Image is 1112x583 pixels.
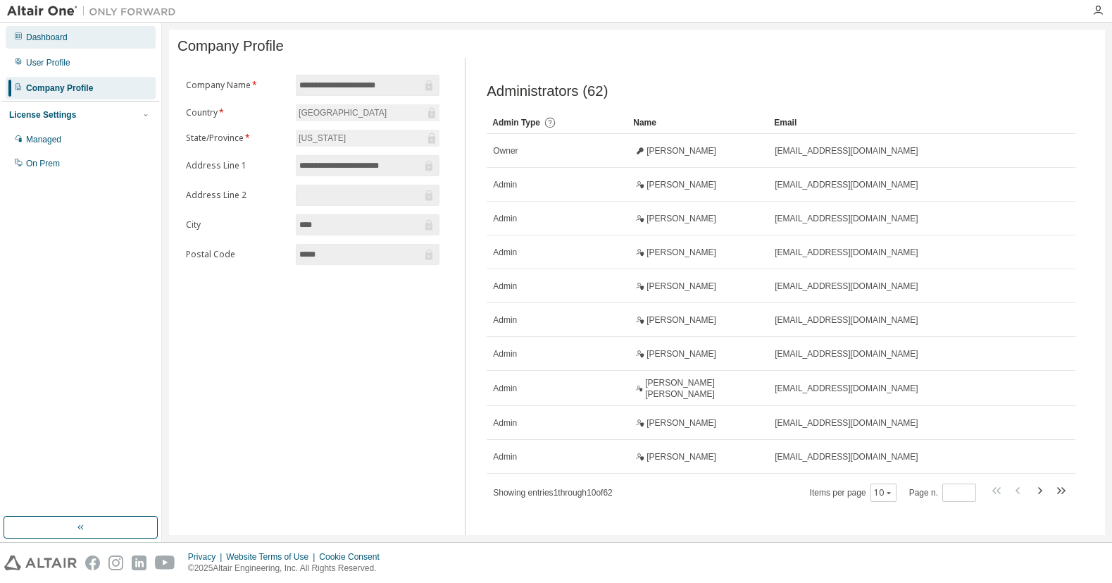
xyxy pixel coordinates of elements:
span: [PERSON_NAME] [646,179,716,190]
span: [EMAIL_ADDRESS][DOMAIN_NAME] [775,383,918,394]
span: [PERSON_NAME] [PERSON_NAME] [645,377,762,400]
div: [US_STATE] [296,130,348,146]
label: Postal Code [186,249,287,260]
label: City [186,219,287,231]
div: User Profile [26,57,70,68]
span: [PERSON_NAME] [646,417,716,429]
label: Address Line 1 [186,160,287,171]
span: Company Profile [177,38,284,54]
div: Name [633,111,763,134]
span: [EMAIL_ADDRESS][DOMAIN_NAME] [775,417,918,429]
span: [PERSON_NAME] [646,281,716,292]
span: Items per page [810,484,897,502]
span: [PERSON_NAME] [646,213,716,224]
div: [GEOGRAPHIC_DATA] [296,104,439,121]
span: Admin [493,213,517,224]
span: [EMAIL_ADDRESS][DOMAIN_NAME] [775,314,918,326]
img: altair_logo.svg [4,556,77,570]
span: Admin [493,247,517,258]
label: Address Line 2 [186,190,287,201]
span: [PERSON_NAME] [646,145,716,157]
div: [GEOGRAPHIC_DATA] [296,105,389,121]
span: Admin [493,281,517,292]
span: Showing entries 1 through 10 of 62 [493,488,613,498]
span: Admin [493,451,517,462]
span: [EMAIL_ADDRESS][DOMAIN_NAME] [775,451,918,462]
div: Privacy [188,551,226,563]
label: Country [186,107,287,118]
span: Admin [493,179,517,190]
div: Managed [26,134,61,145]
span: [EMAIL_ADDRESS][DOMAIN_NAME] [775,348,918,360]
p: © 2025 Altair Engineering, Inc. All Rights Reserved. [188,563,388,575]
span: [PERSON_NAME] [646,348,716,360]
span: [EMAIL_ADDRESS][DOMAIN_NAME] [775,145,918,157]
button: 10 [874,487,893,498]
span: [EMAIL_ADDRESS][DOMAIN_NAME] [775,281,918,292]
img: Altair One [7,4,183,18]
span: Admin [493,314,517,326]
div: [US_STATE] [296,130,439,147]
div: Email [774,111,1031,134]
span: Admin [493,383,517,394]
img: youtube.svg [155,556,175,570]
div: Dashboard [26,32,68,43]
img: linkedin.svg [132,556,146,570]
span: [EMAIL_ADDRESS][DOMAIN_NAME] [775,213,918,224]
div: On Prem [26,158,60,169]
span: Page n. [909,484,976,502]
div: Cookie Consent [319,551,387,563]
span: Admin Type [492,118,540,128]
label: State/Province [186,133,287,144]
img: instagram.svg [108,556,123,570]
span: Admin [493,417,517,429]
img: facebook.svg [85,556,100,570]
span: [EMAIL_ADDRESS][DOMAIN_NAME] [775,247,918,258]
span: [PERSON_NAME] [646,247,716,258]
div: Website Terms of Use [226,551,319,563]
span: Owner [493,145,518,157]
span: Admin [493,348,517,360]
span: [EMAIL_ADDRESS][DOMAIN_NAME] [775,179,918,190]
div: Company Profile [26,82,93,94]
span: [PERSON_NAME] [646,451,716,462]
div: License Settings [9,109,76,121]
span: [PERSON_NAME] [646,314,716,326]
label: Company Name [186,80,287,91]
span: Administrators (62) [487,83,608,99]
